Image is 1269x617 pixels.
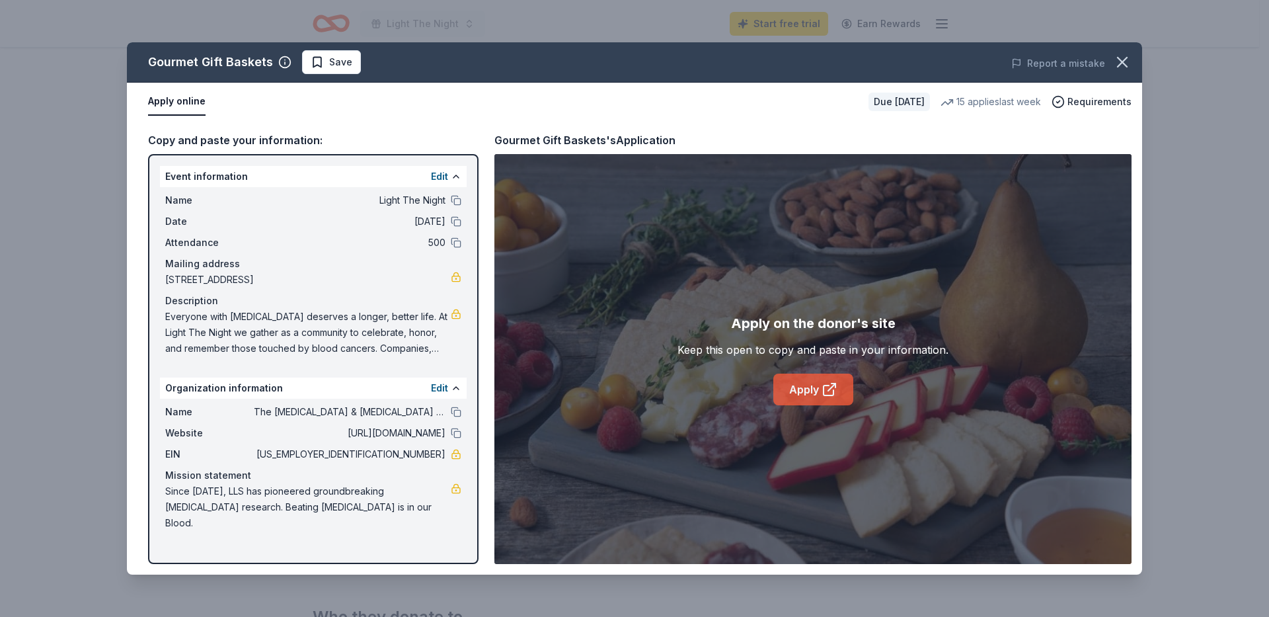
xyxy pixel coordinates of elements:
span: Name [165,404,254,420]
div: Due [DATE] [868,93,930,111]
div: Copy and paste your information: [148,132,479,149]
span: Save [329,54,352,70]
button: Report a mistake [1011,56,1105,71]
span: [URL][DOMAIN_NAME] [254,425,445,441]
span: Date [165,214,254,229]
div: Gourmet Gift Baskets [148,52,273,73]
span: [STREET_ADDRESS] [165,272,451,288]
div: Keep this open to copy and paste in your information. [677,342,948,358]
button: Edit [431,169,448,185]
div: Apply on the donor's site [731,313,896,334]
span: Light The Night [254,192,445,208]
button: Edit [431,380,448,396]
span: The [MEDICAL_DATA] & [MEDICAL_DATA] Society [254,404,445,420]
span: Since [DATE], LLS has pioneered groundbreaking [MEDICAL_DATA] research. Beating [MEDICAL_DATA] is... [165,483,451,531]
div: Mailing address [165,256,461,272]
span: Requirements [1067,94,1132,110]
div: Event information [160,166,467,187]
span: Name [165,192,254,208]
div: Organization information [160,378,467,399]
span: [US_EMPLOYER_IDENTIFICATION_NUMBER] [254,446,445,462]
button: Save [302,50,361,74]
span: EIN [165,446,254,462]
button: Requirements [1052,94,1132,110]
span: [DATE] [254,214,445,229]
div: Description [165,293,461,309]
div: Mission statement [165,468,461,483]
div: Gourmet Gift Baskets's Application [494,132,675,149]
div: 15 applies last week [941,94,1041,110]
button: Apply online [148,88,206,116]
span: Everyone with [MEDICAL_DATA] deserves a longer, better life. At Light The Night we gather as a co... [165,309,451,356]
span: 500 [254,235,445,251]
span: Attendance [165,235,254,251]
a: Apply [773,374,853,405]
span: Website [165,425,254,441]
